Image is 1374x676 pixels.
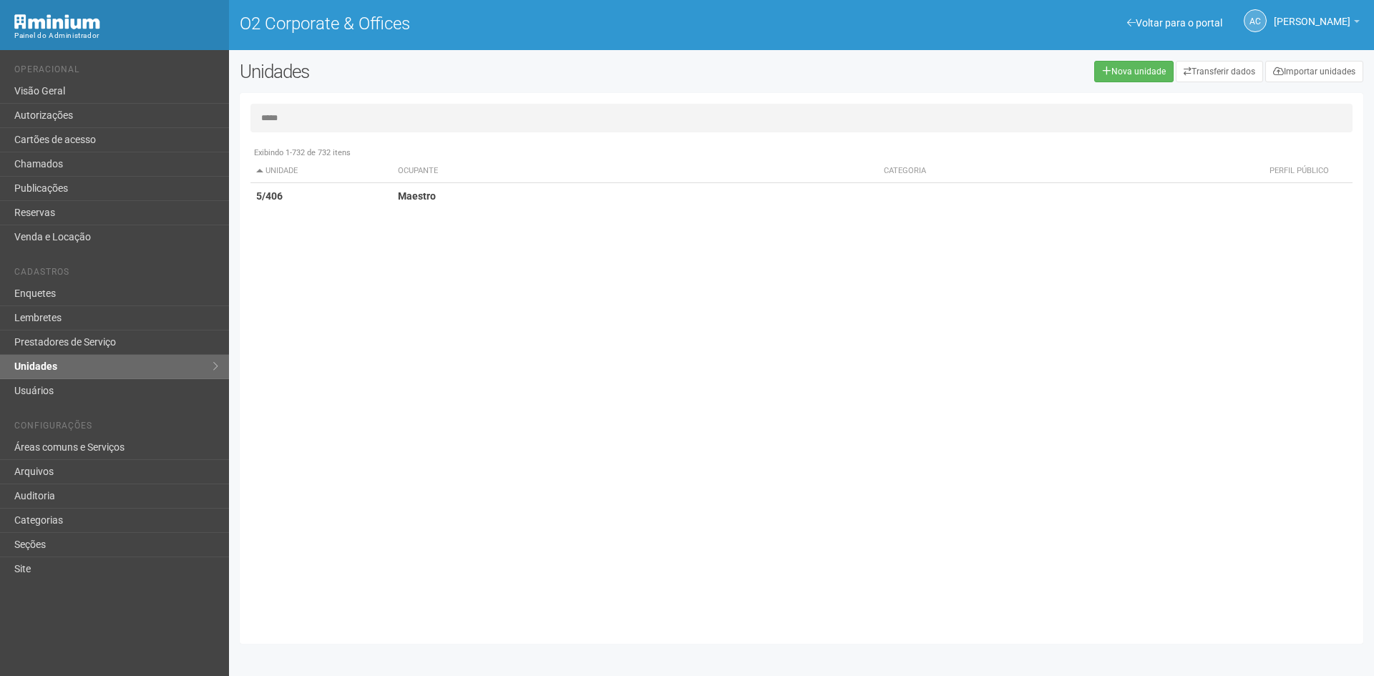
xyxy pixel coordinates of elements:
strong: 5/406 [256,190,283,202]
a: Voltar para o portal [1127,17,1222,29]
th: Unidade: activate to sort column descending [250,160,392,183]
a: Nova unidade [1094,61,1174,82]
h2: Unidades [240,61,696,82]
a: Importar unidades [1265,61,1363,82]
span: Ana Carla de Carvalho Silva [1274,2,1350,27]
th: Ocupante: activate to sort column ascending [392,160,878,183]
a: AC [1244,9,1267,32]
div: Exibindo 1-732 de 732 itens [250,147,1353,160]
a: Transferir dados [1176,61,1263,82]
li: Operacional [14,64,218,79]
a: [PERSON_NAME] [1274,18,1360,29]
h1: O2 Corporate & Offices [240,14,791,33]
li: Cadastros [14,267,218,282]
div: Painel do Administrador [14,29,218,42]
th: Categoria: activate to sort column ascending [878,160,1245,183]
img: Minium [14,14,100,29]
th: Perfil público: activate to sort column ascending [1246,160,1353,183]
li: Configurações [14,421,218,436]
strong: Maestro [398,190,436,202]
